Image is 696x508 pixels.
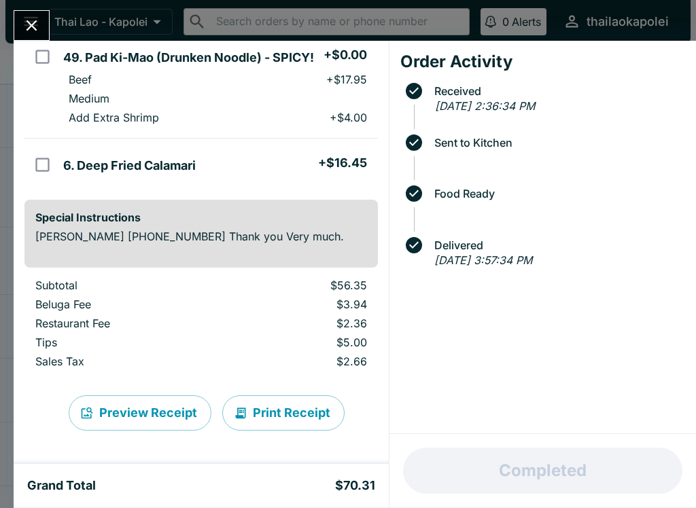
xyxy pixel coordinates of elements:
[330,111,367,124] p: + $4.00
[35,335,213,349] p: Tips
[63,50,314,66] h5: 49. Pad Ki-Mao (Drunken Noodle) - SPICY!
[435,99,535,113] em: [DATE] 2:36:34 PM
[69,395,211,431] button: Preview Receipt
[428,85,685,97] span: Received
[326,73,367,86] p: + $17.95
[428,239,685,251] span: Delivered
[35,355,213,368] p: Sales Tax
[428,137,685,149] span: Sent to Kitchen
[14,11,49,40] button: Close
[69,92,109,105] p: Medium
[35,278,213,292] p: Subtotal
[35,230,367,243] p: [PERSON_NAME] [PHONE_NUMBER] Thank you Very much.
[69,111,159,124] p: Add Extra Shrimp
[24,278,378,374] table: orders table
[27,477,96,494] h5: Grand Total
[222,395,345,431] button: Print Receipt
[318,155,367,171] h5: + $16.45
[234,297,367,311] p: $3.94
[234,335,367,349] p: $5.00
[35,297,213,311] p: Beluga Fee
[234,355,367,368] p: $2.66
[400,52,685,72] h4: Order Activity
[35,211,367,224] h6: Special Instructions
[434,253,532,267] em: [DATE] 3:57:34 PM
[324,47,367,63] h5: + $0.00
[428,187,685,200] span: Food Ready
[234,316,367,330] p: $2.36
[69,73,92,86] p: Beef
[35,316,213,330] p: Restaurant Fee
[234,278,367,292] p: $56.35
[335,477,375,494] h5: $70.31
[63,158,196,174] h5: 6. Deep Fried Calamari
